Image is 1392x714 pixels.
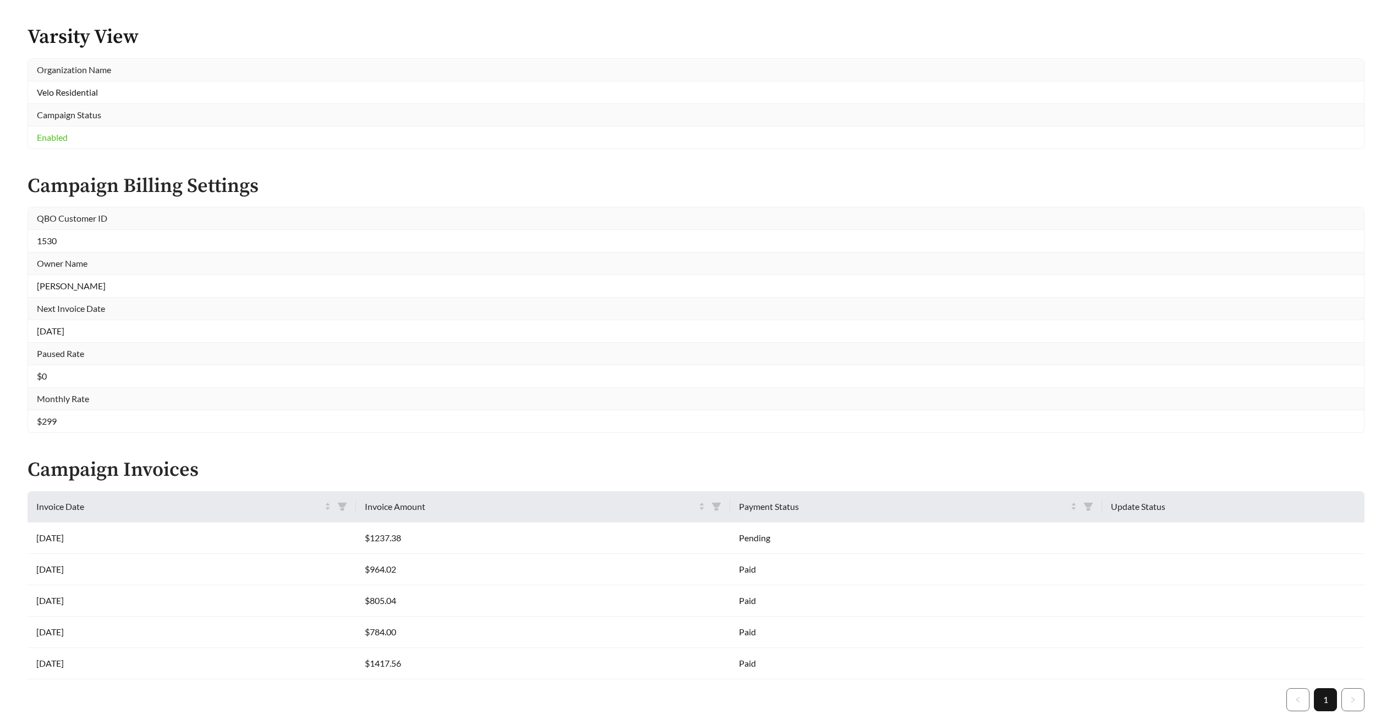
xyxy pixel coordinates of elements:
button: left [1286,688,1309,711]
span: Paused Rate [37,348,84,359]
td: Paid [730,648,1103,679]
li: Next Page [1341,688,1364,711]
span: filter [337,502,347,512]
td: Paid [730,585,1103,617]
td: [DATE] [28,585,356,617]
span: Owner Name [37,258,87,268]
h3: Campaign Billing Settings [28,175,1364,197]
td: Paid [730,554,1103,585]
span: [PERSON_NAME] [37,281,106,291]
td: [DATE] [28,648,356,679]
a: Velo Residential [37,87,98,97]
span: Monthly Rate [37,393,89,404]
td: Pending [730,523,1103,554]
button: right [1341,688,1364,711]
td: [DATE] [28,554,356,585]
span: [DATE] [37,326,64,336]
span: Payment Status [739,500,1069,513]
td: $1237.38 [356,523,730,554]
span: filter [1083,502,1093,512]
th: Update Status [1102,491,1364,523]
span: Next Invoice Date [37,303,105,314]
span: left [1295,696,1301,703]
span: filter [707,498,726,515]
span: Organization Name [37,64,111,75]
li: 1 [1314,688,1337,711]
span: 1530 [37,235,57,246]
span: $ 299 [37,416,57,426]
td: $784.00 [356,617,730,648]
td: $964.02 [356,554,730,585]
span: filter [1079,498,1098,515]
span: QBO Customer ID [37,213,107,223]
span: Enabled [37,132,68,142]
td: [DATE] [28,617,356,648]
span: Invoice Date [36,500,322,513]
td: $1417.56 [356,648,730,679]
a: Varsity View [28,25,139,50]
td: [DATE] [28,523,356,554]
span: Campaign Status [37,109,101,120]
span: $ 0 [37,371,47,381]
a: 1 [1314,689,1336,711]
li: Previous Page [1286,688,1309,711]
span: filter [333,498,352,515]
td: $805.04 [356,585,730,617]
span: filter [711,502,721,512]
span: Invoice Amount [365,500,697,513]
span: right [1350,696,1356,703]
h3: Campaign Invoices [28,459,1364,481]
td: Paid [730,617,1103,648]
